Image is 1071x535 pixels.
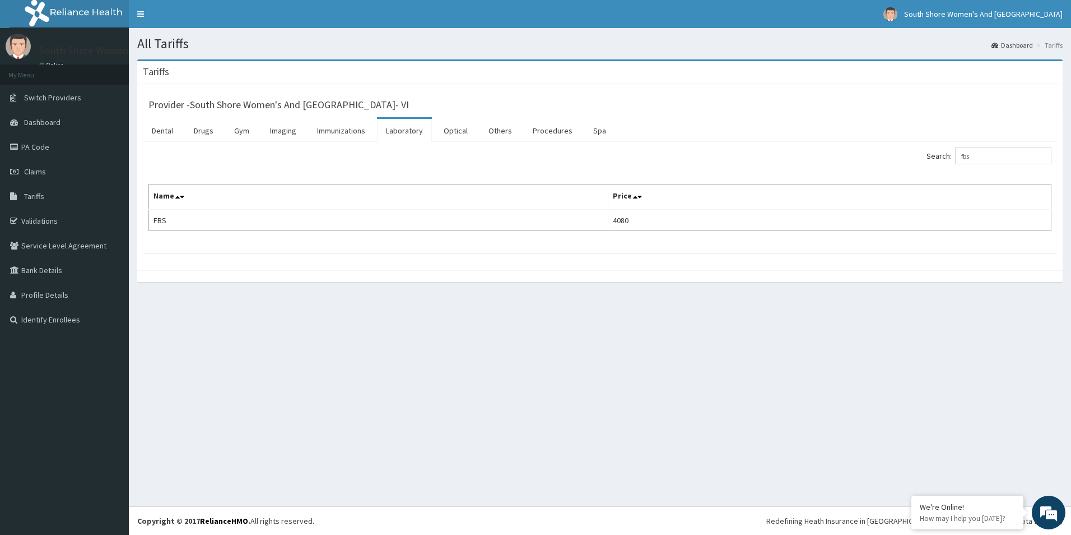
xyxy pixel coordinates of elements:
label: Search: [926,147,1051,164]
td: FBS [149,210,608,231]
a: Others [479,119,521,142]
a: Drugs [185,119,222,142]
p: South Shore Women's And [GEOGRAPHIC_DATA] [39,45,249,56]
a: Spa [584,119,615,142]
img: User Image [6,34,31,59]
h3: Tariffs [143,67,169,77]
th: Name [149,185,608,210]
footer: All rights reserved. [129,506,1071,535]
span: Dashboard [24,117,60,127]
img: User Image [883,7,897,21]
strong: Copyright © 2017 . [137,516,250,526]
span: Claims [24,167,46,177]
th: Price [608,185,1051,210]
span: South Shore Women's And [GEOGRAPHIC_DATA] [904,9,1063,19]
div: Redefining Heath Insurance in [GEOGRAPHIC_DATA] using Telemedicine and Data Science! [766,515,1063,527]
div: We're Online! [920,502,1015,512]
a: Gym [225,119,258,142]
span: Tariffs [24,191,44,201]
a: Immunizations [308,119,374,142]
a: Dashboard [991,40,1033,50]
p: How may I help you today? [920,514,1015,523]
td: 4080 [608,210,1051,231]
span: Switch Providers [24,93,81,103]
input: Search: [955,147,1051,164]
a: RelianceHMO [200,516,248,526]
a: Procedures [524,119,581,142]
h3: Provider - South Shore Women's And [GEOGRAPHIC_DATA]- VI [148,100,409,110]
li: Tariffs [1034,40,1063,50]
a: Laboratory [377,119,432,142]
h1: All Tariffs [137,36,1063,51]
a: Imaging [261,119,305,142]
a: Optical [435,119,477,142]
a: Online [39,61,66,69]
a: Dental [143,119,182,142]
